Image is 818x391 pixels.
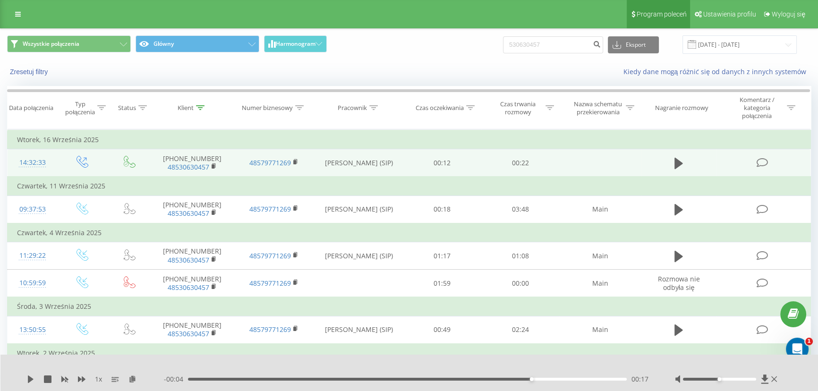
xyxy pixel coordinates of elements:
a: 48530630457 [168,283,209,292]
td: 01:08 [481,242,560,270]
div: Klient [178,104,194,112]
input: Wyszukiwanie według numeru [503,36,603,53]
div: Accessibility label [530,377,534,381]
div: 10:59:59 [17,274,48,292]
td: Main [560,242,641,270]
td: [PERSON_NAME] (SIP) [315,195,402,223]
a: 48530630457 [168,255,209,264]
button: Harmonogram [264,35,327,52]
div: Accessibility label [717,377,721,381]
span: 00:17 [631,374,648,384]
span: Harmonogram [276,41,315,47]
div: Data połączenia [9,104,53,112]
button: Wszystkie połączenia [7,35,131,52]
a: 48530630457 [168,209,209,218]
div: Typ połączenia [65,100,95,116]
div: Komentarz / kategoria połączenia [729,96,784,120]
td: [PHONE_NUMBER] [152,149,233,177]
button: Główny [136,35,259,52]
a: 48579771269 [249,279,291,288]
td: 00:49 [402,316,481,344]
div: Status [118,104,136,112]
div: Nazwa schematu przekierowania [573,100,623,116]
td: [PHONE_NUMBER] [152,195,233,223]
td: [PERSON_NAME] (SIP) [315,316,402,344]
div: Czas trwania rozmowy [493,100,543,116]
td: [PHONE_NUMBER] [152,242,233,270]
span: - 00:04 [164,374,188,384]
span: Program poleceń [637,10,687,18]
td: Czwartek, 4 Września 2025 [8,223,811,242]
a: 48530630457 [168,162,209,171]
span: 1 x [95,374,102,384]
td: [PHONE_NUMBER] [152,270,233,297]
td: Main [560,270,641,297]
a: 48579771269 [249,204,291,213]
div: 09:37:53 [17,200,48,219]
span: Wszystkie połączenia [23,40,79,48]
a: 48579771269 [249,325,291,334]
td: Wtorek, 16 Września 2025 [8,130,811,149]
a: 48579771269 [249,251,291,260]
a: 48530630457 [168,329,209,338]
div: 13:50:55 [17,321,48,339]
td: Czwartek, 11 Września 2025 [8,177,811,195]
div: 11:29:22 [17,246,48,265]
button: Zresetuj filtry [7,68,52,76]
td: 00:00 [481,270,560,297]
button: Eksport [608,36,659,53]
div: Czas oczekiwania [416,104,464,112]
div: Numer biznesowy [242,104,293,112]
span: Rozmowa nie odbyła się [657,274,699,292]
span: Wyloguj się [772,10,805,18]
td: [PHONE_NUMBER] [152,316,233,344]
td: [PERSON_NAME] (SIP) [315,242,402,270]
td: Main [560,195,641,223]
td: 01:59 [402,270,481,297]
td: 00:12 [402,149,481,177]
span: Ustawienia profilu [703,10,756,18]
td: 02:24 [481,316,560,344]
a: 48579771269 [249,158,291,167]
iframe: Intercom live chat [786,338,809,360]
td: Wtorek, 2 Września 2025 [8,344,811,363]
td: Main [560,316,641,344]
div: 14:32:33 [17,153,48,172]
td: Środa, 3 Września 2025 [8,297,811,316]
div: Nagranie rozmowy [655,104,708,112]
span: 1 [805,338,813,345]
td: 03:48 [481,195,560,223]
td: 00:22 [481,149,560,177]
td: 01:17 [402,242,481,270]
td: 00:18 [402,195,481,223]
div: Pracownik [338,104,367,112]
a: Kiedy dane mogą różnić się od danych z innych systemów [623,67,811,76]
td: [PERSON_NAME] (SIP) [315,149,402,177]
